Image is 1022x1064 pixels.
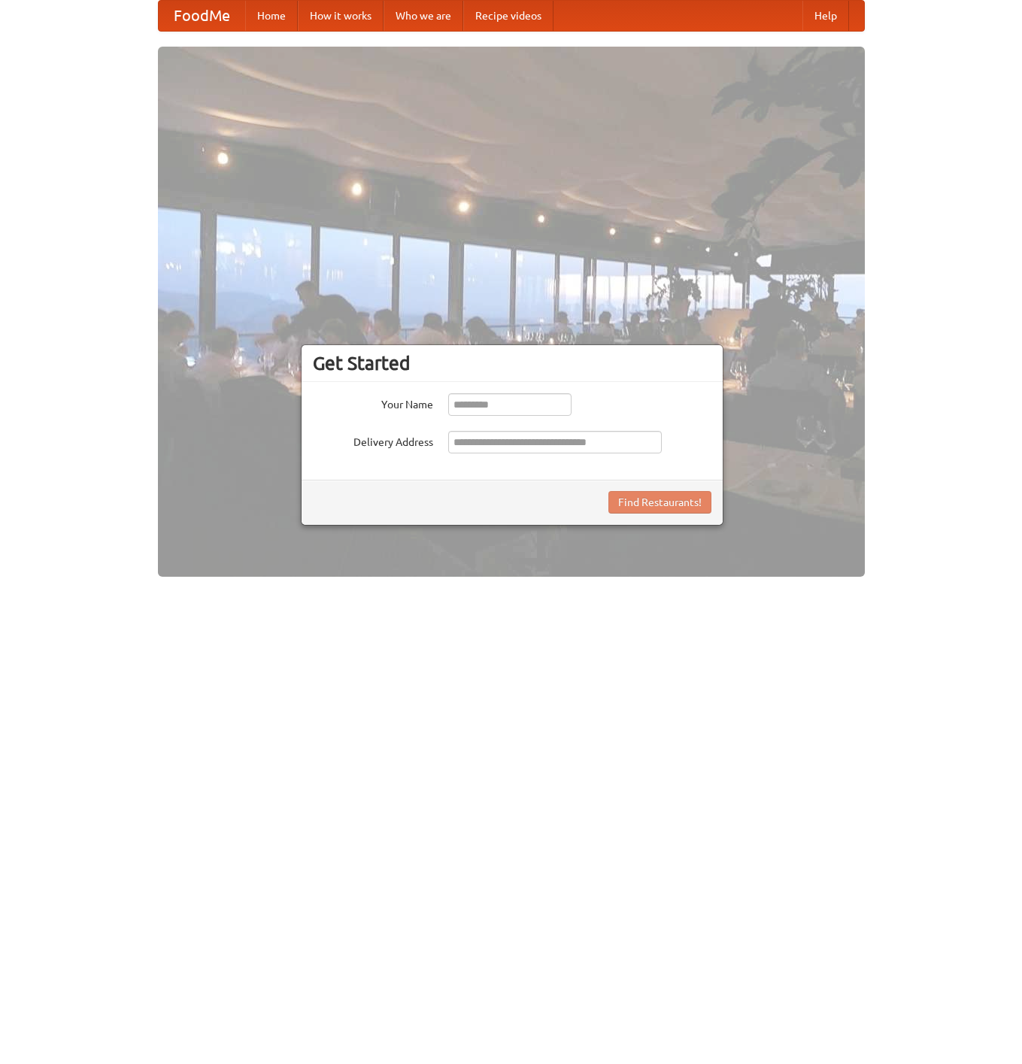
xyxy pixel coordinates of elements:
[298,1,384,31] a: How it works
[245,1,298,31] a: Home
[802,1,849,31] a: Help
[313,431,433,450] label: Delivery Address
[313,352,711,374] h3: Get Started
[159,1,245,31] a: FoodMe
[463,1,553,31] a: Recipe videos
[313,393,433,412] label: Your Name
[608,491,711,514] button: Find Restaurants!
[384,1,463,31] a: Who we are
